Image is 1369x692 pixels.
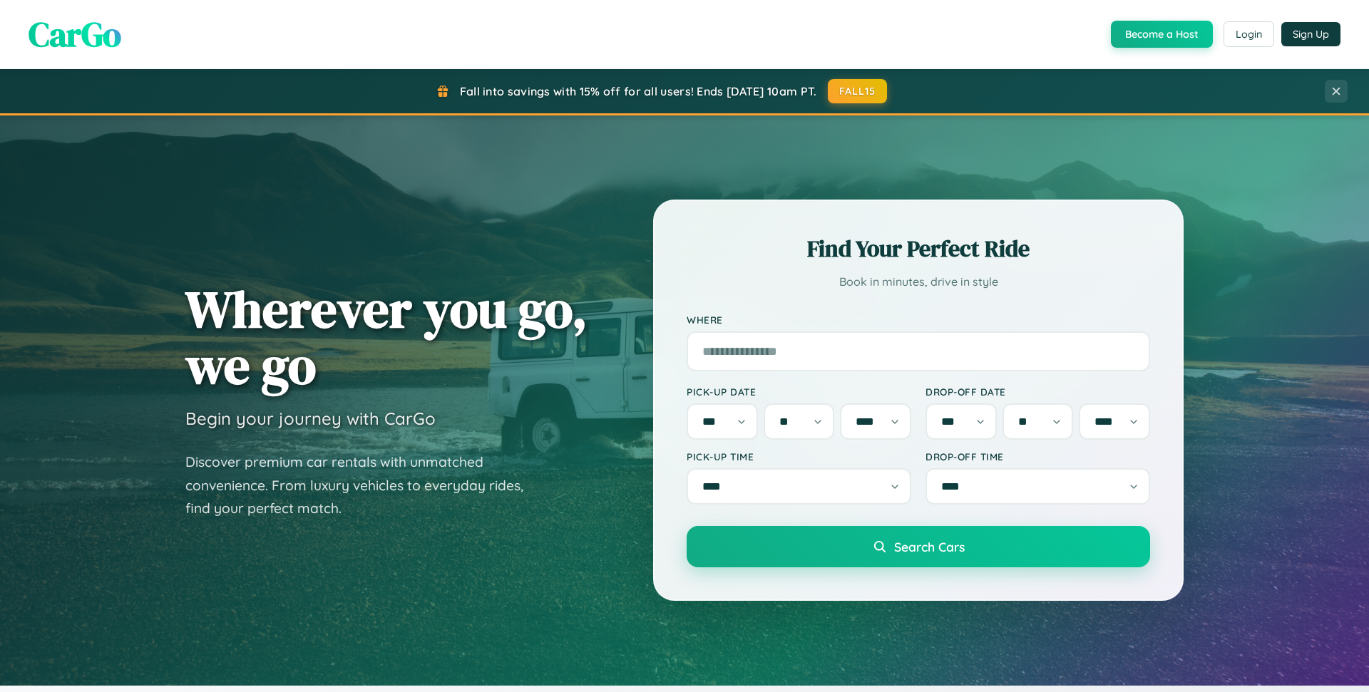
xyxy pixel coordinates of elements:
[894,539,965,554] span: Search Cars
[687,272,1150,292] p: Book in minutes, drive in style
[460,84,817,98] span: Fall into savings with 15% off for all users! Ends [DATE] 10am PT.
[1281,22,1340,46] button: Sign Up
[926,450,1150,463] label: Drop-off Time
[687,526,1150,567] button: Search Cars
[687,314,1150,326] label: Where
[185,450,542,520] p: Discover premium car rentals with unmatched convenience. From luxury vehicles to everyday rides, ...
[1224,21,1274,47] button: Login
[687,233,1150,264] h2: Find Your Perfect Ride
[828,79,888,103] button: FALL15
[29,11,121,58] span: CarGo
[687,450,911,463] label: Pick-up Time
[926,386,1150,398] label: Drop-off Date
[185,281,588,393] h1: Wherever you go, we go
[185,408,436,429] h3: Begin your journey with CarGo
[687,386,911,398] label: Pick-up Date
[1111,21,1213,48] button: Become a Host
